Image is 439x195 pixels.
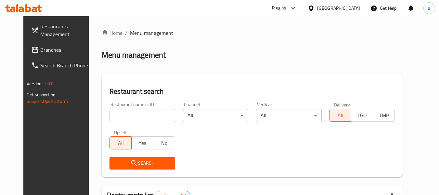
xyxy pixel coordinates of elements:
span: TMP [376,111,392,120]
span: Yes [134,138,151,148]
button: No [153,136,175,149]
a: Restaurants Management [26,19,97,42]
span: All [112,138,129,148]
button: TMP [373,109,395,122]
label: Delivery [334,102,350,107]
button: Yes [131,136,153,149]
span: All [332,111,349,120]
a: Support.OpsPlatform [27,97,68,105]
h2: Restaurant search [110,87,395,96]
a: Branches [26,42,97,58]
h2: Menu management [102,50,166,60]
button: All [329,109,352,122]
span: 1.0.0 [44,79,54,88]
label: Upsell [114,130,126,134]
span: No [156,138,173,148]
span: Search [115,159,170,167]
span: Version: [27,79,43,88]
span: Menu management [130,29,173,37]
nav: breadcrumb [102,29,403,37]
span: TGO [354,111,370,120]
div: All [256,109,321,122]
span: Branches [40,46,92,54]
span: Restaurants Management [40,22,92,38]
div: Plugins [272,4,286,12]
button: All [110,136,132,149]
div: [GEOGRAPHIC_DATA] [317,5,360,12]
button: Search [110,157,175,169]
a: Search Branch Phone [26,58,97,73]
span: Get support on: [27,91,57,99]
span: a [428,5,430,12]
li: / [125,29,127,37]
button: TGO [351,109,373,122]
span: Search Branch Phone [40,62,92,69]
a: Home [102,29,123,37]
div: All [183,109,248,122]
input: Search for restaurant name or ID.. [110,109,175,122]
